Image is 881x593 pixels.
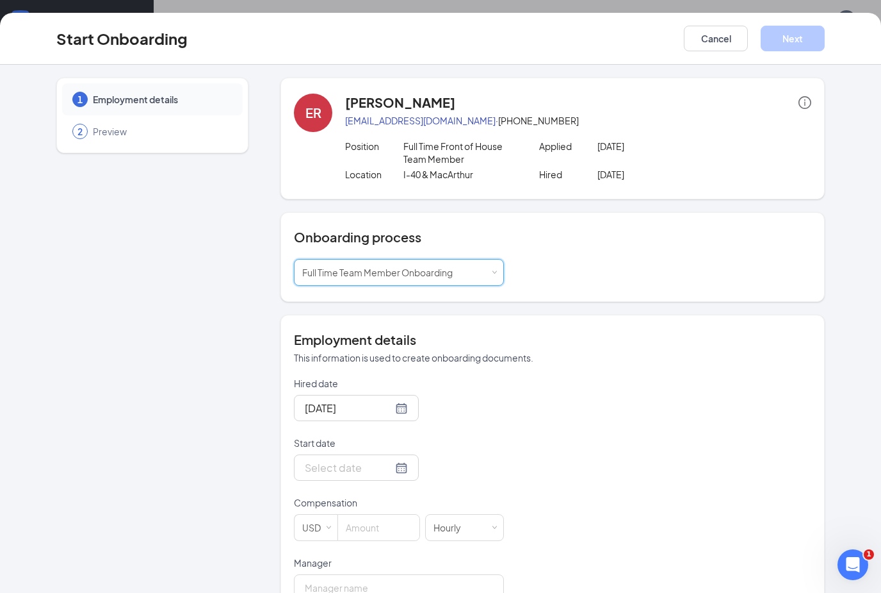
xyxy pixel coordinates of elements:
[345,114,811,127] p: · [PHONE_NUMBER]
[345,168,403,181] p: Location
[345,94,455,112] h4: [PERSON_NAME]
[597,140,714,153] p: [DATE]
[798,96,811,109] span: info-circle
[294,496,504,509] p: Compensation
[294,437,504,449] p: Start date
[93,125,230,138] span: Preview
[302,260,462,285] div: [object Object]
[77,93,83,106] span: 1
[294,228,811,246] h4: Onboarding process
[837,549,868,580] iframe: Intercom live chat
[77,125,83,138] span: 2
[539,140,597,153] p: Applied
[864,549,874,560] span: 1
[294,556,504,569] p: Manager
[597,168,714,181] p: [DATE]
[302,267,453,278] span: Full Time Team Member Onboarding
[345,140,403,153] p: Position
[684,26,748,51] button: Cancel
[403,140,520,165] p: Full Time Front of House Team Member
[345,115,496,126] a: [EMAIL_ADDRESS][DOMAIN_NAME]
[305,400,392,416] input: Aug 27, 2025
[305,460,392,476] input: Select date
[433,515,470,540] div: Hourly
[539,168,597,181] p: Hired
[403,168,520,181] p: I-40 & MacArthur
[93,93,230,106] span: Employment details
[294,377,504,390] p: Hired date
[56,28,188,49] h3: Start Onboarding
[294,331,811,349] h4: Employment details
[761,26,825,51] button: Next
[294,351,811,364] p: This information is used to create onboarding documents.
[305,104,321,122] div: ER
[302,515,330,540] div: USD
[338,515,419,540] input: Amount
